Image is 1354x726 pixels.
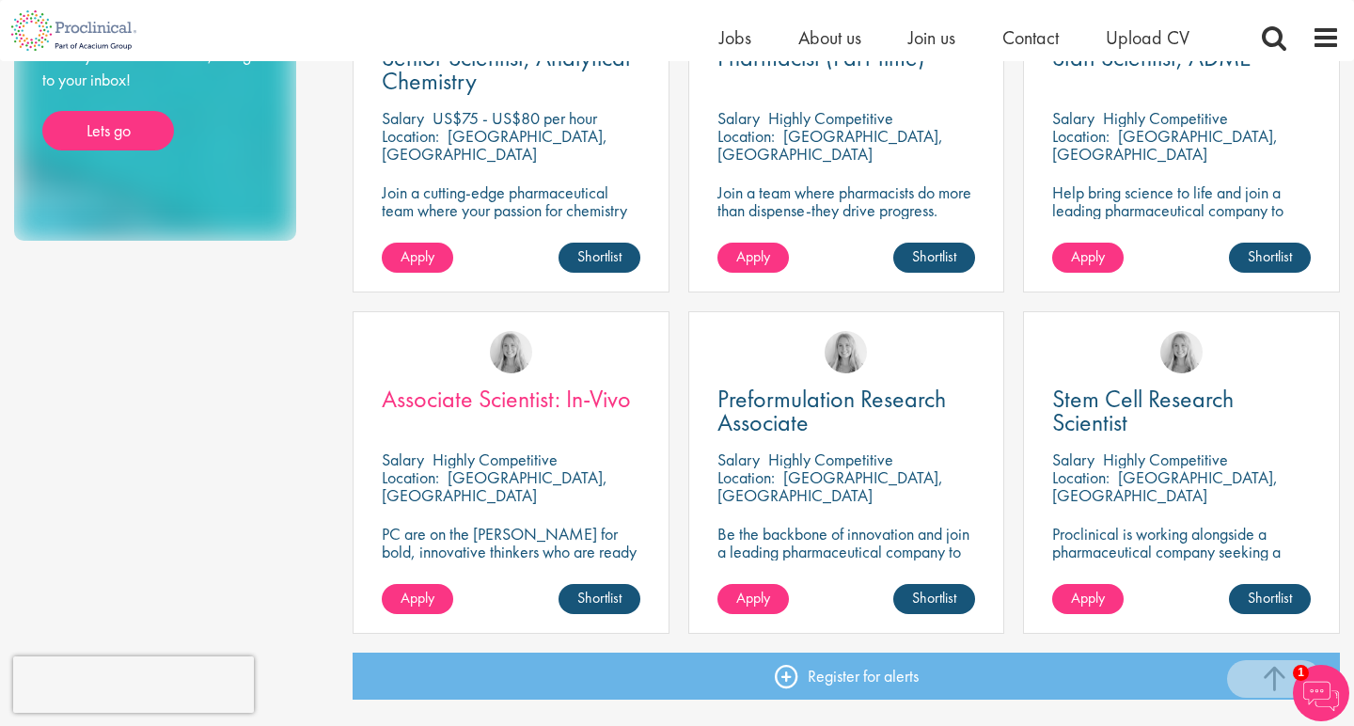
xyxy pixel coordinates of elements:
img: Shannon Briggs [825,331,867,373]
a: Apply [717,584,789,614]
a: Shortlist [559,584,640,614]
a: Preformulation Research Associate [717,387,976,434]
span: Apply [736,588,770,608]
span: Location: [1052,466,1110,488]
p: Join a team where pharmacists do more than dispense-they drive progress. [717,183,976,219]
p: [GEOGRAPHIC_DATA], [GEOGRAPHIC_DATA] [717,125,943,165]
a: Shortlist [893,584,975,614]
p: [GEOGRAPHIC_DATA], [GEOGRAPHIC_DATA] [1052,466,1278,506]
span: Apply [401,588,434,608]
span: Salary [382,107,424,129]
p: Highly Competitive [1103,449,1228,470]
a: Register for alerts [353,653,1340,700]
a: Contact [1002,25,1059,50]
span: Apply [1071,246,1105,266]
a: Associate Scientist: In-Vivo [382,387,640,411]
p: [GEOGRAPHIC_DATA], [GEOGRAPHIC_DATA] [717,466,943,506]
span: Salary [717,449,760,470]
a: Shortlist [1229,243,1311,273]
p: Join a cutting-edge pharmaceutical team where your passion for chemistry will help shape the futu... [382,183,640,255]
p: Highly Competitive [433,449,558,470]
p: Highly Competitive [1103,107,1228,129]
a: Staff Scientist, ADME [1052,46,1311,70]
a: Join us [908,25,955,50]
span: Location: [382,125,439,147]
a: Apply [382,584,453,614]
span: Location: [1052,125,1110,147]
p: US$75 - US$80 per hour [433,107,597,129]
p: [GEOGRAPHIC_DATA], [GEOGRAPHIC_DATA] [1052,125,1278,165]
span: 1 [1293,665,1309,681]
img: Shannon Briggs [1160,331,1203,373]
p: Be the backbone of innovation and join a leading pharmaceutical company to help keep life-changin... [717,525,976,596]
p: Highly Competitive [768,107,893,129]
span: Location: [382,466,439,488]
img: Chatbot [1293,665,1349,721]
a: Pharmacist (Part-time) [717,46,976,70]
p: Proclinical is working alongside a pharmaceutical company seeking a Stem Cell Research Scientist ... [1052,525,1311,596]
a: Apply [717,243,789,273]
a: Stem Cell Research Scientist [1052,387,1311,434]
a: Shortlist [559,243,640,273]
p: PC are on the [PERSON_NAME] for bold, innovative thinkers who are ready to help push the boundari... [382,525,640,614]
iframe: reCAPTCHA [13,656,254,713]
span: Senior Scientist, Analytical Chemistry [382,41,630,97]
span: Salary [382,449,424,470]
span: Apply [1071,588,1105,608]
a: Apply [1052,584,1124,614]
a: Upload CV [1106,25,1189,50]
span: Location: [717,125,775,147]
a: About us [798,25,861,50]
span: Apply [401,246,434,266]
a: Apply [382,243,453,273]
a: Apply [1052,243,1124,273]
span: Salary [1052,449,1094,470]
span: Preformulation Research Associate [717,383,946,438]
a: Lets go [42,111,174,150]
span: Location: [717,466,775,488]
span: Stem Cell Research Scientist [1052,383,1234,438]
p: Help bring science to life and join a leading pharmaceutical company to play a key role in delive... [1052,183,1311,273]
a: Senior Scientist, Analytical Chemistry [382,46,640,93]
p: [GEOGRAPHIC_DATA], [GEOGRAPHIC_DATA] [382,466,607,506]
span: Salary [717,107,760,129]
span: Apply [736,246,770,266]
p: [GEOGRAPHIC_DATA], [GEOGRAPHIC_DATA] [382,125,607,165]
a: Jobs [719,25,751,50]
a: Shortlist [1229,584,1311,614]
a: Shortlist [893,243,975,273]
p: Highly Competitive [768,449,893,470]
span: Associate Scientist: In-Vivo [382,383,631,415]
span: Salary [1052,107,1094,129]
img: Shannon Briggs [490,331,532,373]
